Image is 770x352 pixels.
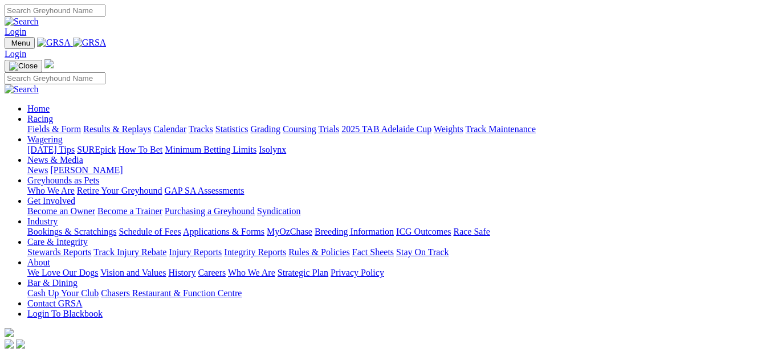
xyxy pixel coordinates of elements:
img: Close [9,62,38,71]
a: News & Media [27,155,83,165]
a: Rules & Policies [288,247,350,257]
div: Wagering [27,145,765,155]
div: Greyhounds as Pets [27,186,765,196]
a: Fields & Form [27,124,81,134]
a: ICG Outcomes [396,227,451,236]
a: Retire Your Greyhound [77,186,162,195]
a: Cash Up Your Club [27,288,99,298]
a: Get Involved [27,196,75,206]
a: Purchasing a Greyhound [165,206,255,216]
input: Search [5,5,105,17]
a: 2025 TAB Adelaide Cup [341,124,431,134]
a: GAP SA Assessments [165,186,245,195]
a: Syndication [257,206,300,216]
img: facebook.svg [5,339,14,349]
a: Minimum Betting Limits [165,145,256,154]
a: Integrity Reports [224,247,286,257]
span: Menu [11,39,30,47]
a: Schedule of Fees [119,227,181,236]
a: Care & Integrity [27,237,88,247]
img: GRSA [37,38,71,48]
a: Become a Trainer [97,206,162,216]
a: Who We Are [228,268,275,277]
a: How To Bet [119,145,163,154]
a: Vision and Values [100,268,166,277]
a: Industry [27,216,58,226]
img: twitter.svg [16,339,25,349]
a: [DATE] Tips [27,145,75,154]
a: Strategic Plan [278,268,328,277]
a: Race Safe [453,227,490,236]
div: About [27,268,765,278]
a: Careers [198,268,226,277]
a: Contact GRSA [27,298,82,308]
a: Injury Reports [169,247,222,257]
a: About [27,257,50,267]
a: Chasers Restaurant & Function Centre [101,288,242,298]
a: Isolynx [259,145,286,154]
a: Track Maintenance [466,124,536,134]
button: Toggle navigation [5,37,35,49]
a: Who We Are [27,186,75,195]
img: Search [5,17,39,27]
div: Bar & Dining [27,288,765,298]
a: Login To Blackbook [27,309,103,318]
a: Bookings & Scratchings [27,227,116,236]
input: Search [5,72,105,84]
a: We Love Our Dogs [27,268,98,277]
button: Toggle navigation [5,60,42,72]
a: Privacy Policy [331,268,384,277]
a: Statistics [215,124,248,134]
a: Become an Owner [27,206,95,216]
a: Breeding Information [315,227,394,236]
a: Tracks [189,124,213,134]
a: Calendar [153,124,186,134]
a: Applications & Forms [183,227,264,236]
a: Racing [27,114,53,124]
a: Results & Replays [83,124,151,134]
img: GRSA [73,38,107,48]
div: Industry [27,227,765,237]
a: Fact Sheets [352,247,394,257]
a: Bar & Dining [27,278,78,288]
a: [PERSON_NAME] [50,165,123,175]
a: Stewards Reports [27,247,91,257]
a: History [168,268,195,277]
a: Track Injury Rebate [93,247,166,257]
img: logo-grsa-white.png [44,59,54,68]
a: Coursing [283,124,316,134]
div: Get Involved [27,206,765,216]
a: Stay On Track [396,247,449,257]
a: Home [27,104,50,113]
img: Search [5,84,39,95]
a: News [27,165,48,175]
a: Weights [434,124,463,134]
img: logo-grsa-white.png [5,328,14,337]
div: News & Media [27,165,765,175]
a: Grading [251,124,280,134]
a: Login [5,49,26,59]
div: Care & Integrity [27,247,765,257]
a: Greyhounds as Pets [27,175,99,185]
a: MyOzChase [267,227,312,236]
a: SUREpick [77,145,116,154]
a: Login [5,27,26,36]
a: Trials [318,124,339,134]
div: Racing [27,124,765,134]
a: Wagering [27,134,63,144]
